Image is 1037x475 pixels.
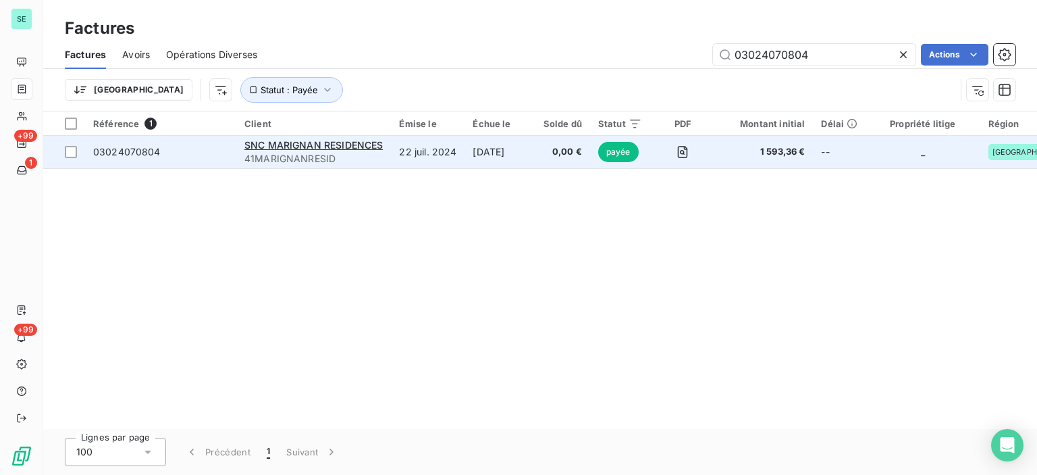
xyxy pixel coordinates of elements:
[11,445,32,467] img: Logo LeanPay
[244,152,383,166] span: 41MARIGNANRESID
[399,118,456,129] div: Émise le
[25,157,37,169] span: 1
[244,118,383,129] div: Client
[921,146,925,157] span: _
[14,324,37,336] span: +99
[543,118,582,129] div: Solde dû
[473,118,527,129] div: Échue le
[122,48,150,61] span: Avoirs
[65,48,106,61] span: Factures
[14,130,37,142] span: +99
[724,145,805,159] span: 1 593,36 €
[598,118,642,129] div: Statut
[278,438,346,466] button: Suivant
[921,44,988,66] button: Actions
[713,44,915,66] input: Rechercher
[11,8,32,30] div: SE
[991,429,1023,461] div: Open Intercom Messenger
[724,118,805,129] div: Montant initial
[65,79,192,101] button: [GEOGRAPHIC_DATA]
[464,136,535,168] td: [DATE]
[813,136,866,168] td: --
[76,445,92,459] span: 100
[65,16,134,41] h3: Factures
[144,118,157,130] span: 1
[93,146,161,157] span: 03024070804
[267,445,270,459] span: 1
[874,118,972,129] div: Propriété litige
[93,118,139,129] span: Référence
[543,145,582,159] span: 0,00 €
[261,84,318,95] span: Statut : Payée
[259,438,278,466] button: 1
[177,438,259,466] button: Précédent
[240,77,343,103] button: Statut : Payée
[166,48,257,61] span: Opérations Diverses
[244,139,383,151] span: SNC MARIGNAN RESIDENCES
[598,142,639,162] span: payée
[391,136,464,168] td: 22 juil. 2024
[658,118,708,129] div: PDF
[821,118,857,129] div: Délai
